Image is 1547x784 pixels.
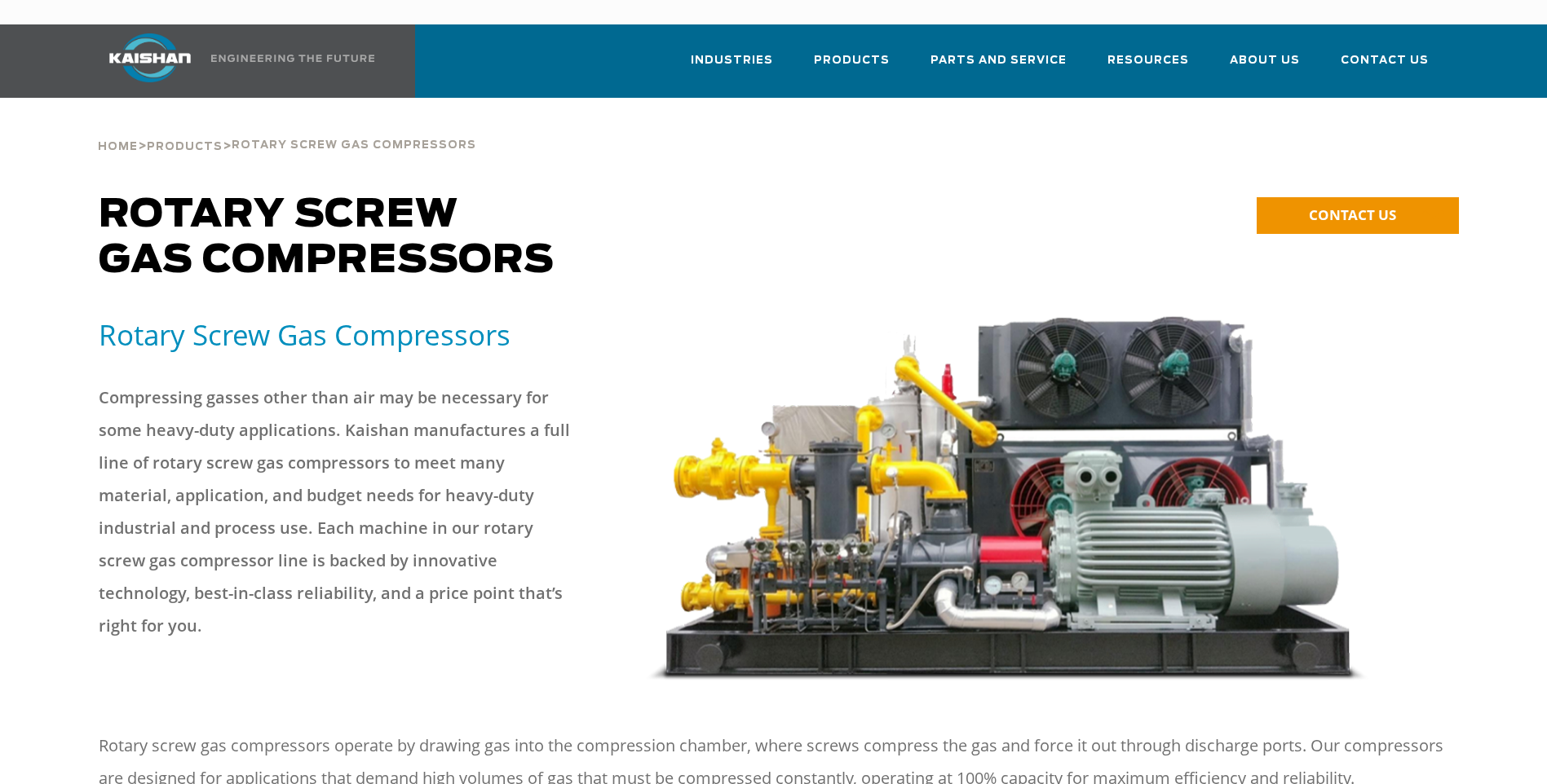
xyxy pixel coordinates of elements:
span: Rotary Screw Gas Compressors [232,140,476,151]
span: Home [98,142,138,152]
img: Engineering the future [211,55,374,62]
a: Products [814,39,890,95]
a: Parts and Service [930,39,1067,95]
a: Home [98,139,138,153]
span: Products [147,142,223,152]
span: Products [814,51,890,70]
img: machine [647,316,1369,680]
span: Industries [691,51,773,70]
a: Products [147,139,223,153]
h5: Rotary Screw Gas Compressors [99,316,627,353]
p: Compressing gasses other than air may be necessary for some heavy-duty applications. Kaishan manu... [99,381,572,642]
span: About Us [1230,51,1300,70]
a: Kaishan USA [89,24,378,98]
a: Resources [1107,39,1189,95]
img: kaishan logo [89,33,211,82]
span: Resources [1107,51,1189,70]
span: Contact Us [1341,51,1429,70]
span: Parts and Service [930,51,1067,70]
div: > > [98,98,476,160]
span: Rotary Screw Gas Compressors [99,196,555,280]
a: About Us [1230,39,1300,95]
a: Contact Us [1341,39,1429,95]
a: CONTACT US [1257,197,1459,234]
span: CONTACT US [1309,205,1396,224]
a: Industries [691,39,773,95]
